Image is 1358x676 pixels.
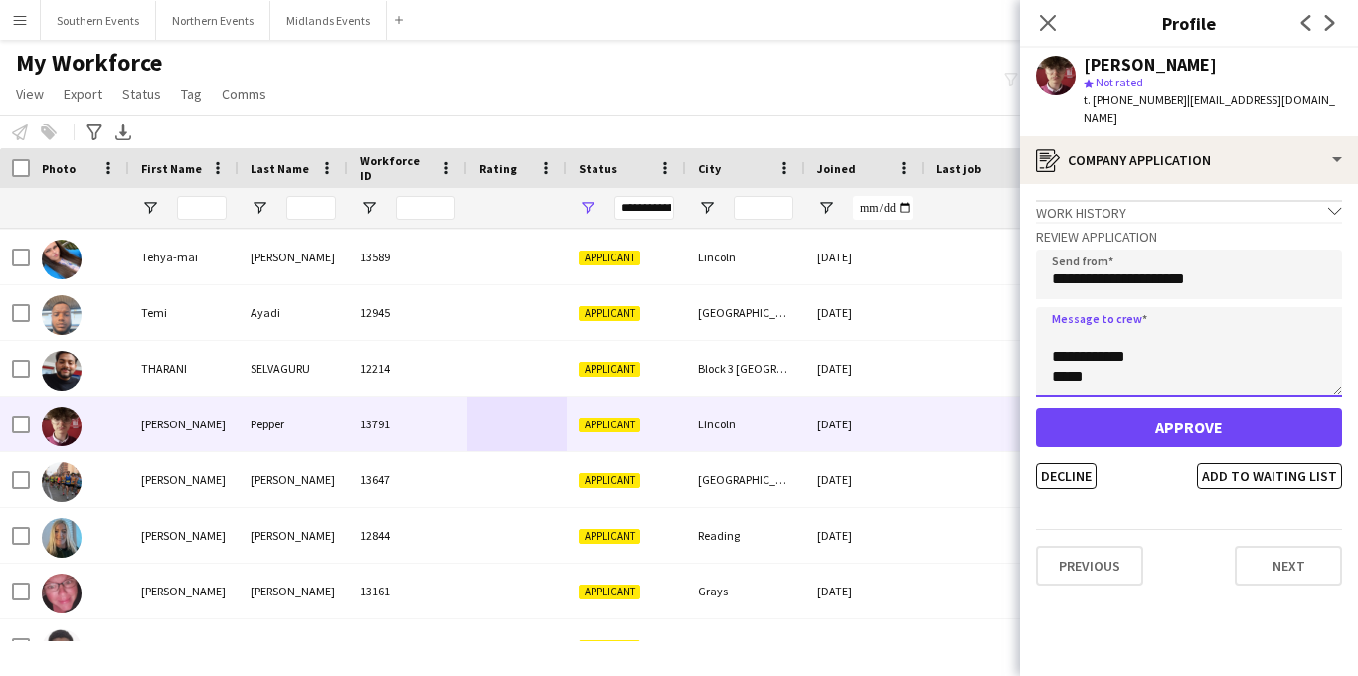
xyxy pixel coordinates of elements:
[936,161,981,176] span: Last job
[1084,92,1335,125] span: | [EMAIL_ADDRESS][DOMAIN_NAME]
[805,230,925,284] div: [DATE]
[1084,92,1187,107] span: t. [PHONE_NUMBER]
[270,1,387,40] button: Midlands Events
[239,230,348,284] div: [PERSON_NAME]
[114,82,169,107] a: Status
[1036,463,1097,489] button: Decline
[686,285,805,340] div: [GEOGRAPHIC_DATA]
[1036,200,1342,222] div: Work history
[42,161,76,176] span: Photo
[579,418,640,432] span: Applicant
[853,196,913,220] input: Joined Filter Input
[42,574,82,613] img: Tracy Dean
[42,407,82,446] img: Thomas Pepper
[698,161,721,176] span: City
[348,564,467,618] div: 13161
[579,473,640,488] span: Applicant
[42,295,82,335] img: Temi Ayadi
[129,619,239,674] div: Trell
[805,341,925,396] div: [DATE]
[129,285,239,340] div: Temi
[129,508,239,563] div: [PERSON_NAME]
[579,306,640,321] span: Applicant
[579,640,640,655] span: Applicant
[42,351,82,391] img: THARANI SELVAGURU
[686,452,805,507] div: [GEOGRAPHIC_DATA]
[579,199,596,217] button: Open Filter Menu
[805,285,925,340] div: [DATE]
[1020,136,1358,184] div: Company application
[239,619,348,674] div: [PERSON_NAME]
[239,341,348,396] div: SELVAGURU
[177,196,227,220] input: First Name Filter Input
[396,196,455,220] input: Workforce ID Filter Input
[111,120,135,144] app-action-btn: Export XLSX
[360,199,378,217] button: Open Filter Menu
[348,508,467,563] div: 12844
[686,564,805,618] div: Grays
[698,199,716,217] button: Open Filter Menu
[129,564,239,618] div: [PERSON_NAME]
[348,341,467,396] div: 12214
[805,452,925,507] div: [DATE]
[173,82,210,107] a: Tag
[348,452,467,507] div: 13647
[479,161,517,176] span: Rating
[1197,463,1342,489] button: Add to waiting list
[56,82,110,107] a: Export
[1096,75,1143,89] span: Not rated
[579,529,640,544] span: Applicant
[686,508,805,563] div: Reading
[16,85,44,103] span: View
[1036,408,1342,447] button: Approve
[156,1,270,40] button: Northern Events
[239,564,348,618] div: [PERSON_NAME]
[579,251,640,265] span: Applicant
[42,240,82,279] img: Tehya-mai Barton
[64,85,102,103] span: Export
[805,508,925,563] div: [DATE]
[181,85,202,103] span: Tag
[83,120,106,144] app-action-btn: Advanced filters
[734,196,793,220] input: City Filter Input
[214,82,274,107] a: Comms
[805,564,925,618] div: [DATE]
[686,397,805,451] div: Lincoln
[579,161,617,176] span: Status
[1036,546,1143,586] button: Previous
[41,1,156,40] button: Southern Events
[251,199,268,217] button: Open Filter Menu
[42,518,82,558] img: Tracey Eddington
[239,508,348,563] div: [PERSON_NAME]
[348,285,467,340] div: 12945
[122,85,161,103] span: Status
[239,452,348,507] div: [PERSON_NAME]
[348,397,467,451] div: 13791
[686,341,805,396] div: Block 3 [GEOGRAPHIC_DATA]
[686,230,805,284] div: Lincoln
[239,397,348,451] div: Pepper
[348,619,467,674] div: 12630
[805,397,925,451] div: [DATE]
[805,619,925,674] div: [DATE]
[1036,228,1342,246] h3: Review Application
[817,161,856,176] span: Joined
[286,196,336,220] input: Last Name Filter Input
[141,199,159,217] button: Open Filter Menu
[579,585,640,599] span: Applicant
[579,362,640,377] span: Applicant
[1084,56,1217,74] div: [PERSON_NAME]
[129,397,239,451] div: [PERSON_NAME]
[1020,10,1358,36] h3: Profile
[42,462,82,502] img: Tim Hartley
[360,153,431,183] span: Workforce ID
[1235,546,1342,586] button: Next
[129,341,239,396] div: THARANI
[817,199,835,217] button: Open Filter Menu
[129,230,239,284] div: Tehya-mai
[141,161,202,176] span: First Name
[42,629,82,669] img: Trell Cephas
[129,452,239,507] div: [PERSON_NAME]
[8,82,52,107] a: View
[251,161,309,176] span: Last Name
